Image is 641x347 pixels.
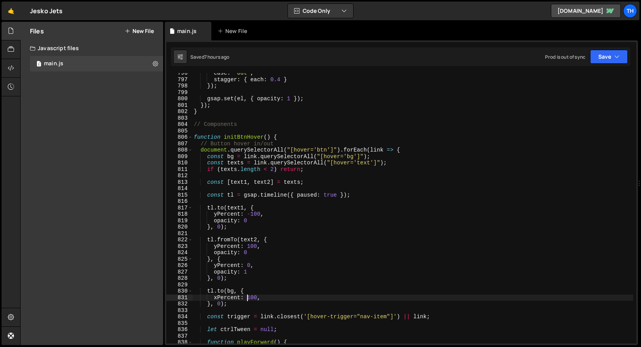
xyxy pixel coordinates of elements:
[545,54,585,60] div: Prod is out of sync
[166,295,193,301] div: 831
[166,218,193,224] div: 819
[21,40,163,56] div: Javascript files
[166,141,193,147] div: 807
[166,301,193,307] div: 832
[166,282,193,288] div: 829
[30,27,44,35] h2: Files
[166,243,193,250] div: 823
[166,339,193,346] div: 838
[166,333,193,340] div: 837
[590,50,628,64] button: Save
[166,173,193,179] div: 812
[166,256,193,263] div: 825
[166,314,193,320] div: 834
[166,128,193,134] div: 805
[166,326,193,333] div: 836
[204,54,230,60] div: 7 hours ago
[166,211,193,218] div: 818
[166,224,193,230] div: 820
[166,269,193,276] div: 827
[166,262,193,269] div: 826
[166,230,193,237] div: 821
[166,134,193,141] div: 806
[218,27,250,35] div: New File
[166,115,193,122] div: 803
[166,198,193,205] div: 816
[166,288,193,295] div: 830
[44,60,63,67] div: main.js
[166,108,193,115] div: 802
[166,307,193,314] div: 833
[37,61,41,68] span: 1
[166,192,193,199] div: 815
[166,179,193,186] div: 813
[623,4,637,18] a: Th
[166,237,193,243] div: 822
[288,4,353,18] button: Code Only
[125,28,154,34] button: New File
[551,4,621,18] a: [DOMAIN_NAME]
[166,249,193,256] div: 824
[166,96,193,102] div: 800
[30,6,63,16] div: Jesko Jets
[166,89,193,96] div: 799
[166,275,193,282] div: 828
[166,160,193,166] div: 810
[30,56,163,71] div: 16759/45776.js
[166,83,193,89] div: 798
[166,166,193,173] div: 811
[177,27,197,35] div: main.js
[166,320,193,327] div: 835
[190,54,230,60] div: Saved
[166,205,193,211] div: 817
[166,185,193,192] div: 814
[166,147,193,153] div: 808
[166,77,193,83] div: 797
[2,2,21,20] a: 🤙
[166,70,193,77] div: 796
[166,102,193,109] div: 801
[166,153,193,160] div: 809
[166,121,193,128] div: 804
